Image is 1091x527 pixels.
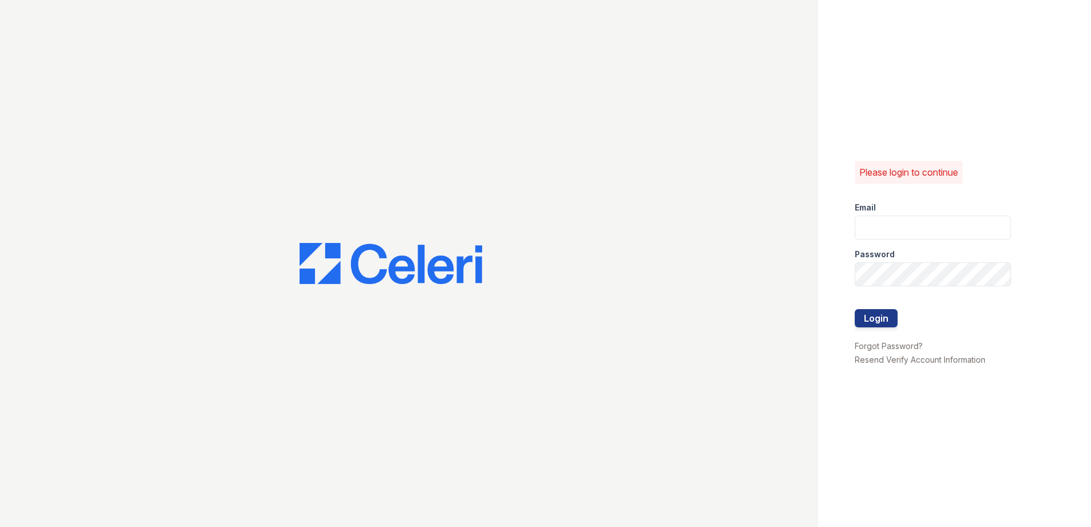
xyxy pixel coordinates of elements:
a: Forgot Password? [855,341,923,351]
label: Email [855,202,876,213]
p: Please login to continue [859,165,958,179]
a: Resend Verify Account Information [855,355,985,364]
label: Password [855,249,895,260]
img: CE_Logo_Blue-a8612792a0a2168367f1c8372b55b34899dd931a85d93a1a3d3e32e68fde9ad4.png [300,243,482,284]
button: Login [855,309,898,327]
